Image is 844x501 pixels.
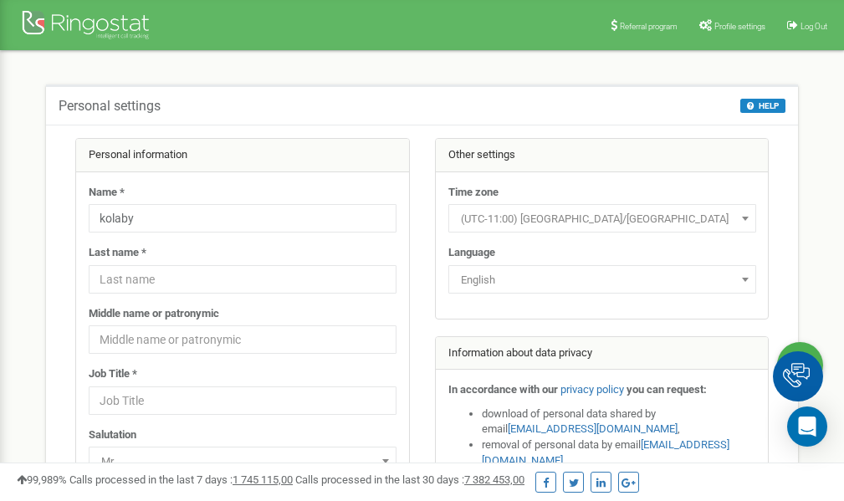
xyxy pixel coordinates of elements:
[89,325,396,354] input: Middle name or patronymic
[740,99,785,113] button: HELP
[620,22,678,31] span: Referral program
[233,473,293,486] u: 1 745 115,00
[89,245,146,261] label: Last name *
[89,386,396,415] input: Job Title
[89,427,136,443] label: Salutation
[95,450,391,473] span: Mr.
[89,306,219,322] label: Middle name or patronymic
[448,185,499,201] label: Time zone
[714,22,765,31] span: Profile settings
[454,268,750,292] span: English
[17,473,67,486] span: 99,989%
[454,207,750,231] span: (UTC-11:00) Pacific/Midway
[787,406,827,447] div: Open Intercom Messenger
[448,265,756,294] span: English
[482,406,756,437] li: download of personal data shared by email ,
[801,22,827,31] span: Log Out
[89,185,125,201] label: Name *
[436,337,769,371] div: Information about data privacy
[448,383,558,396] strong: In accordance with our
[295,473,524,486] span: Calls processed in the last 30 days :
[89,447,396,475] span: Mr.
[89,204,396,233] input: Name
[89,265,396,294] input: Last name
[76,139,409,172] div: Personal information
[436,139,769,172] div: Other settings
[560,383,624,396] a: privacy policy
[69,473,293,486] span: Calls processed in the last 7 days :
[448,245,495,261] label: Language
[464,473,524,486] u: 7 382 453,00
[89,366,137,382] label: Job Title *
[59,99,161,114] h5: Personal settings
[627,383,707,396] strong: you can request:
[448,204,756,233] span: (UTC-11:00) Pacific/Midway
[482,437,756,468] li: removal of personal data by email ,
[508,422,678,435] a: [EMAIL_ADDRESS][DOMAIN_NAME]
